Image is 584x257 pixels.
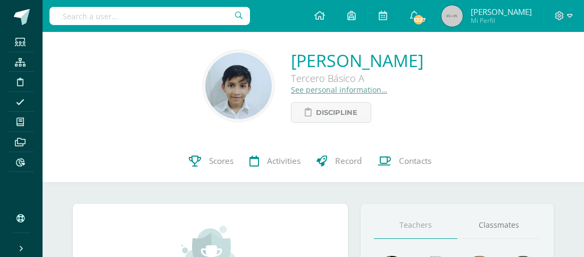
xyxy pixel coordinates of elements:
span: [PERSON_NAME] [471,6,532,17]
img: 590d8b1822aa970e9140e2f2d83fc95c.png [205,53,272,119]
a: Activities [241,140,308,183]
a: Record [308,140,370,183]
span: Mi Perfil [471,16,532,25]
span: 1227 [413,14,424,26]
span: Activities [267,155,301,167]
div: Tercero Básico A [291,72,423,85]
input: Search a user… [49,7,250,25]
a: Teachers [374,212,457,239]
img: 45x45 [441,5,463,27]
span: Record [335,155,362,167]
a: Scores [181,140,241,183]
a: [PERSON_NAME] [291,49,423,72]
span: Scores [209,155,233,167]
a: See personal information… [291,85,387,95]
span: Contacts [399,155,431,167]
a: Contacts [370,140,439,183]
span: Discipline [316,103,357,122]
a: Discipline [291,102,371,123]
a: Classmates [457,212,541,239]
